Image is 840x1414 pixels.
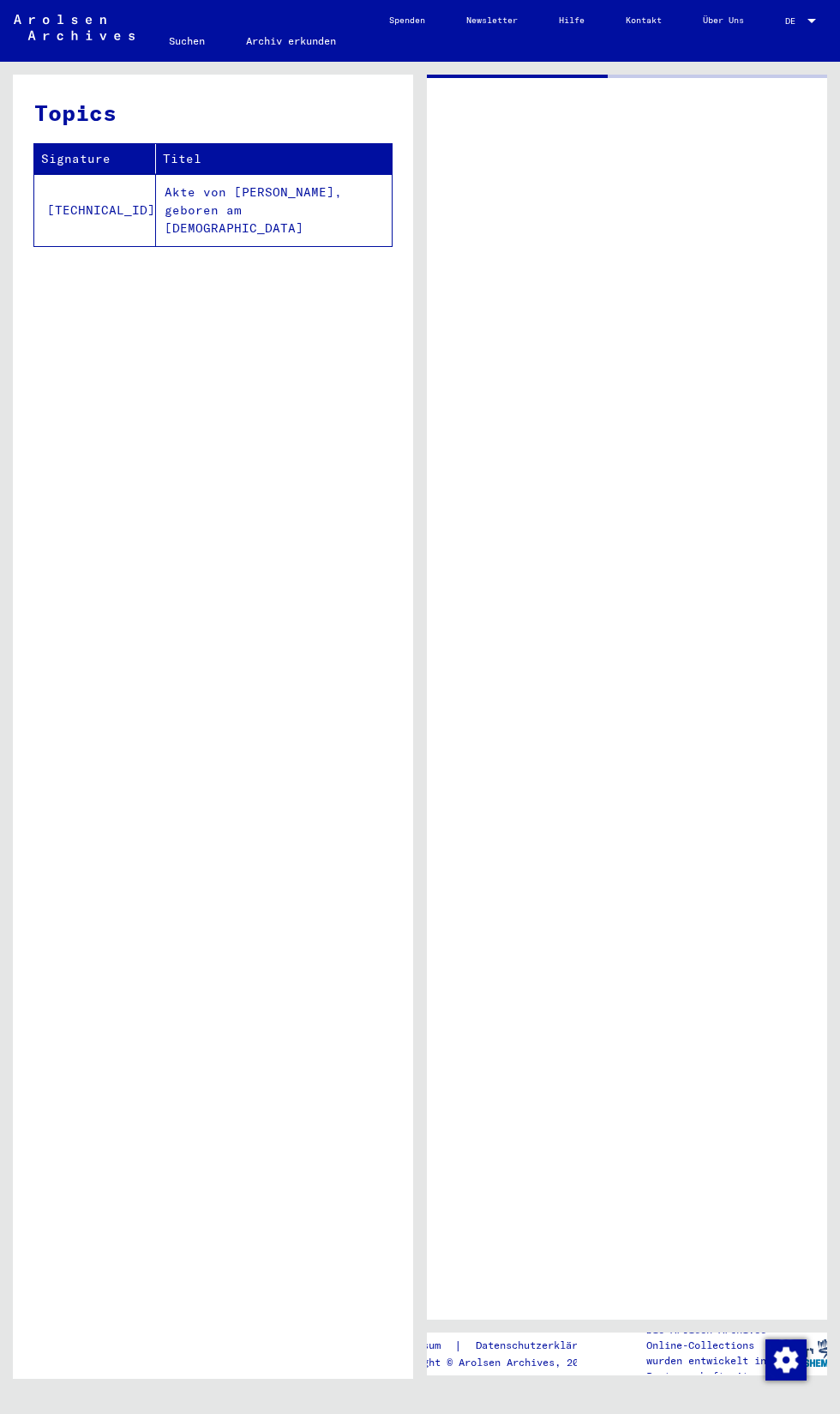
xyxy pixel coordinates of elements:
[34,174,156,246] td: [TECHNICAL_ID]
[148,21,225,62] a: Suchen
[646,1322,777,1353] p: Die Arolsen Archives Online-Collections
[156,174,392,246] td: Akte von [PERSON_NAME], geboren am [DEMOGRAPHIC_DATA]
[462,1337,616,1355] a: Datenschutzerklärung
[785,16,804,26] span: DE
[765,1339,807,1381] img: Zustimmung ändern
[646,1353,777,1384] p: wurden entwickelt in Partnerschaft mit
[765,1339,806,1380] div: Zustimmung ändern
[387,1355,616,1370] p: Copyright © Arolsen Archives, 2021
[225,21,357,62] a: Archiv erkunden
[387,1337,616,1355] div: |
[156,144,392,174] th: Titel
[14,15,135,40] img: Arolsen_neg.svg
[34,144,156,174] th: Signature
[34,96,391,129] h3: Topics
